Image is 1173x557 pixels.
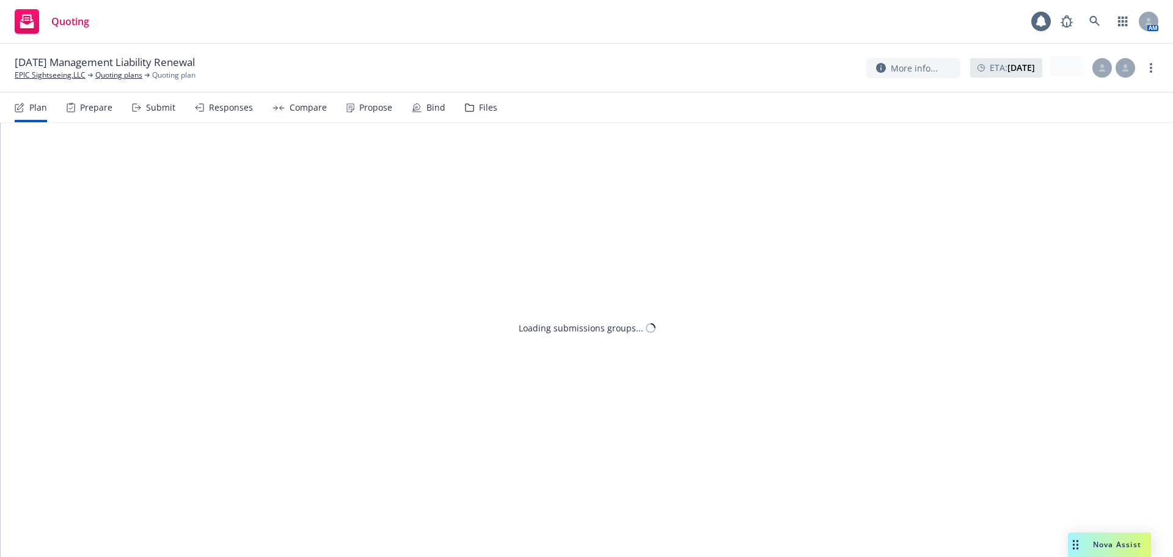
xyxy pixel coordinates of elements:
[1083,9,1107,34] a: Search
[1093,539,1141,550] span: Nova Assist
[152,70,195,81] span: Quoting plan
[866,58,960,78] button: More info...
[29,103,47,113] div: Plan
[1068,533,1083,557] div: Drag to move
[209,103,253,113] div: Responses
[359,103,392,113] div: Propose
[990,61,1035,74] span: ETA :
[891,62,938,75] span: More info...
[15,70,86,81] a: EPIC Sightseeing,LLC
[1111,9,1135,34] a: Switch app
[290,103,327,113] div: Compare
[51,17,89,26] span: Quoting
[1068,533,1151,557] button: Nova Assist
[146,103,175,113] div: Submit
[10,4,94,39] a: Quoting
[15,55,195,70] span: [DATE] Management Liability Renewal
[95,70,142,81] a: Quoting plans
[426,103,445,113] div: Bind
[80,103,112,113] div: Prepare
[1007,62,1035,73] strong: [DATE]
[1144,61,1158,75] a: more
[1054,9,1079,34] a: Report a Bug
[479,103,497,113] div: Files
[519,322,643,334] div: Loading submissions groups...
